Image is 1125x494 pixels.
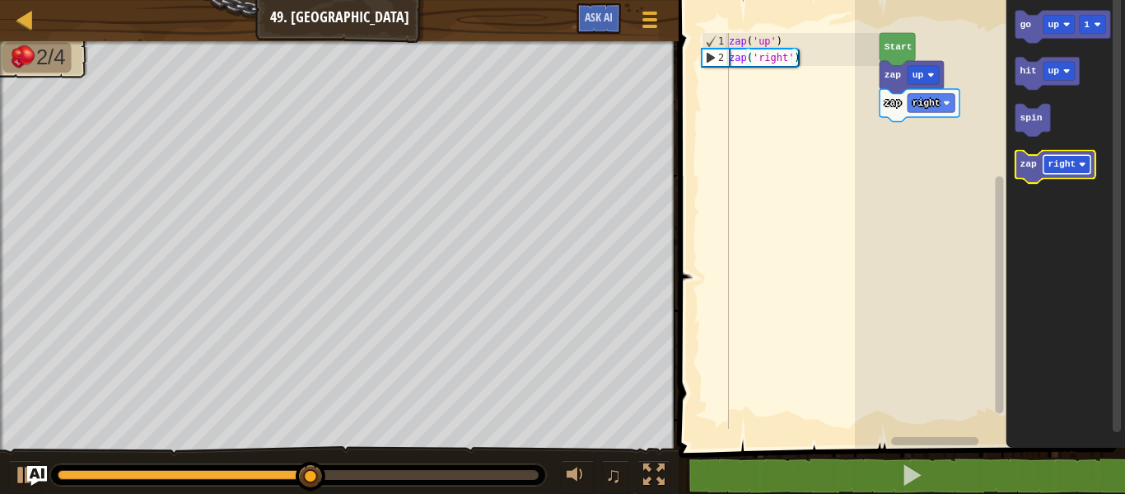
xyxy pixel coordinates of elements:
button: Ctrl + P: Play [8,460,41,494]
span: ♫ [605,463,622,487]
text: zap [885,98,902,108]
text: up [1048,66,1059,76]
button: Adjust volume [561,460,594,494]
div: 1 [703,33,729,49]
text: up [913,70,924,80]
text: 1 [1084,20,1090,30]
text: right [1048,159,1076,169]
button: Show game menu [629,3,670,42]
text: hit [1020,66,1036,76]
div: 2 [703,49,729,66]
text: go [1020,20,1031,30]
text: Start [885,42,913,52]
span: Ask AI [585,9,613,25]
button: Ask AI [577,3,621,34]
span: 2/4 [36,45,66,69]
button: Ask AI [27,466,47,486]
button: Toggle fullscreen [637,460,670,494]
li: Defeat the enemies. [2,42,71,73]
text: spin [1020,113,1042,123]
button: ♫ [602,460,630,494]
text: right [913,98,941,108]
text: zap [885,70,902,80]
text: zap [1020,159,1037,169]
text: up [1048,20,1059,30]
